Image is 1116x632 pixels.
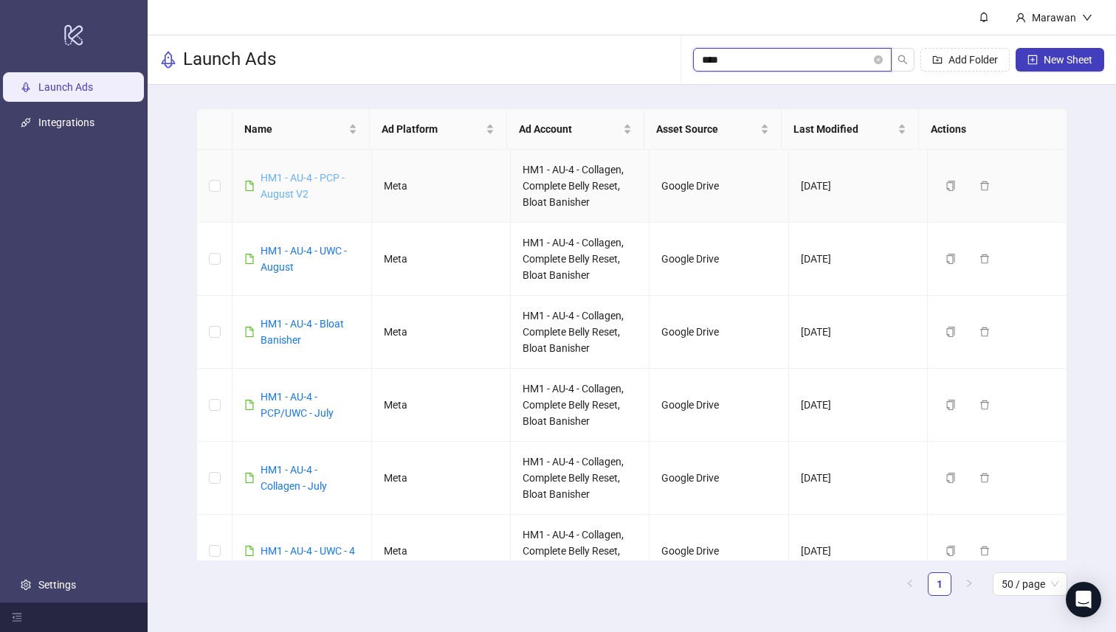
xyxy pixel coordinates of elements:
span: copy [945,254,956,264]
td: Meta [372,369,511,442]
a: HM1 - AU-4 - UWC - August [261,245,347,273]
a: Launch Ads [38,82,93,94]
th: Name [232,109,370,150]
td: Meta [372,515,511,588]
th: Last Modified [782,109,919,150]
span: file [244,254,255,264]
span: bell [979,12,989,22]
th: Ad Account [507,109,644,150]
td: Meta [372,150,511,223]
td: Meta [372,296,511,369]
a: HM1 - AU-4 - Collagen - July [261,464,327,492]
div: Open Intercom Messenger [1066,582,1101,617]
td: [DATE] [789,369,928,442]
span: New Sheet [1044,54,1092,66]
th: Actions [919,109,1056,150]
td: [DATE] [789,296,928,369]
span: file [244,181,255,191]
td: HM1 - AU-4 - Collagen, Complete Belly Reset, Bloat Banisher [511,369,650,442]
td: HM1 - AU-4 - Collagen, Complete Belly Reset, Bloat Banisher [511,223,650,296]
span: copy [945,473,956,483]
button: right [957,572,981,596]
span: file [244,327,255,337]
span: search [898,55,908,65]
span: file [244,400,255,410]
td: Google Drive [650,369,788,442]
span: Add Folder [948,54,998,66]
td: HM1 - AU-4 - Collagen, Complete Belly Reset, Bloat Banisher [511,515,650,588]
span: menu-fold [12,612,22,622]
li: Previous Page [898,572,922,596]
th: Ad Platform [370,109,507,150]
td: Google Drive [650,442,788,515]
li: 1 [928,572,951,596]
span: Ad Platform [382,121,483,137]
span: right [965,579,974,588]
span: down [1082,13,1092,23]
h3: Launch Ads [183,48,276,72]
td: Google Drive [650,515,788,588]
td: [DATE] [789,442,928,515]
td: [DATE] [789,515,928,588]
span: user [1016,13,1026,23]
td: Meta [372,223,511,296]
span: delete [979,546,990,556]
span: delete [979,327,990,337]
span: delete [979,181,990,191]
span: left [906,579,914,588]
span: Name [244,121,345,137]
span: 50 / page [1002,573,1058,595]
td: [DATE] [789,223,928,296]
a: Settings [38,579,76,591]
span: rocket [159,51,177,69]
span: delete [979,400,990,410]
span: Asset Source [656,121,757,137]
button: Add Folder [920,48,1010,72]
span: file [244,473,255,483]
button: close-circle [874,55,883,64]
td: HM1 - AU-4 - Collagen, Complete Belly Reset, Bloat Banisher [511,296,650,369]
td: Google Drive [650,223,788,296]
a: HM1 - AU-4 - UWC - 4 [261,545,355,557]
span: copy [945,400,956,410]
a: HM1 - AU-4 - Bloat Banisher [261,318,344,346]
td: [DATE] [789,150,928,223]
a: HM1 - AU-4 - PCP/UWC - July [261,391,334,419]
td: HM1 - AU-4 - Collagen, Complete Belly Reset, Bloat Banisher [511,150,650,223]
th: Asset Source [644,109,782,150]
span: copy [945,327,956,337]
a: 1 [929,573,951,595]
a: HM1 - AU-4 - PCP - August V2 [261,172,345,200]
td: Google Drive [650,150,788,223]
button: left [898,572,922,596]
span: Ad Account [519,121,620,137]
span: copy [945,181,956,191]
span: folder-add [932,55,943,65]
span: file [244,546,255,556]
td: Google Drive [650,296,788,369]
span: Last Modified [793,121,895,137]
span: copy [945,546,956,556]
td: HM1 - AU-4 - Collagen, Complete Belly Reset, Bloat Banisher [511,442,650,515]
li: Next Page [957,572,981,596]
span: delete [979,473,990,483]
div: Marawan [1026,10,1082,26]
span: delete [979,254,990,264]
div: Page Size [993,572,1067,596]
span: plus-square [1027,55,1038,65]
button: New Sheet [1016,48,1104,72]
td: Meta [372,442,511,515]
a: Integrations [38,117,94,129]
